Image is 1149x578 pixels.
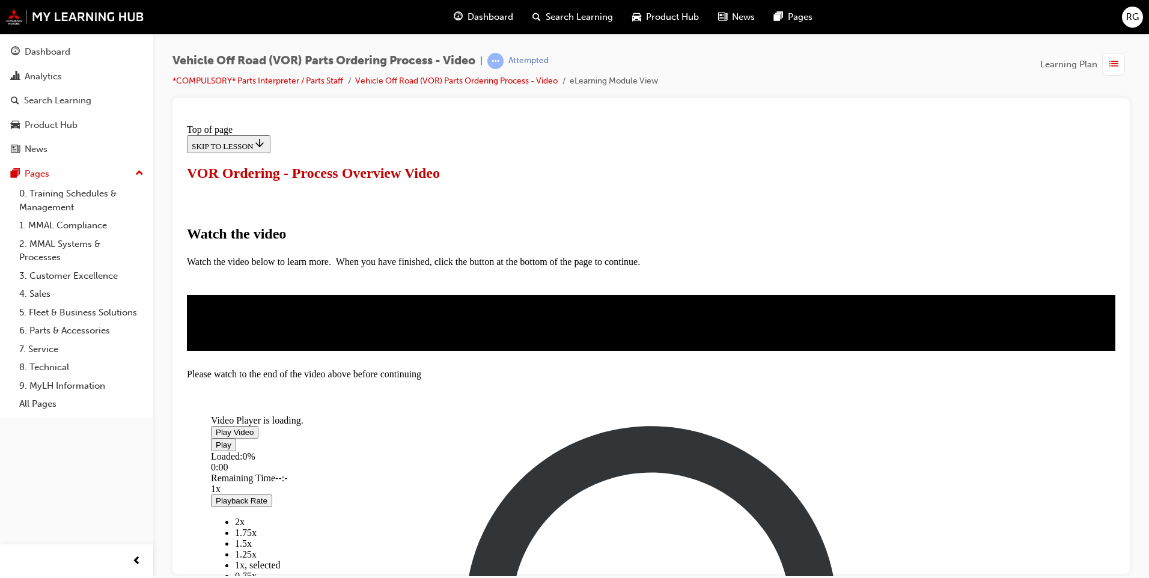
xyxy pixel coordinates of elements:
span: | [480,54,483,68]
span: Dashboard [468,10,513,24]
a: Vehicle Off Road (VOR) Parts Ordering Process - Video [355,76,558,86]
span: learningRecordVerb_ATTEMPT-icon [487,53,504,69]
a: 9. MyLH Information [14,377,148,395]
span: car-icon [11,120,20,131]
li: eLearning Module View [570,75,658,88]
div: Attempted [508,55,549,67]
p: Watch the video below to learn more. When you have finished, click the button at the bottom of th... [5,137,933,148]
a: 3. Customer Excellence [14,267,148,285]
span: up-icon [135,166,144,181]
span: pages-icon [11,169,20,180]
button: Pages [5,163,148,185]
span: RG [1126,10,1139,24]
a: car-iconProduct Hub [623,5,709,29]
span: Pages [788,10,812,24]
a: All Pages [14,395,148,413]
a: 8. Technical [14,358,148,377]
a: Product Hub [5,114,148,136]
a: guage-iconDashboard [444,5,523,29]
a: 1. MMAL Compliance [14,216,148,235]
span: SKIP TO LESSON [10,22,84,31]
a: Analytics [5,65,148,88]
span: guage-icon [11,47,20,58]
img: mmal [6,9,144,25]
span: Vehicle Off Road (VOR) Parts Ordering Process - Video [172,54,475,68]
div: Dashboard [25,45,70,59]
a: News [5,138,148,160]
span: guage-icon [454,10,463,25]
div: Video player [29,203,909,204]
span: prev-icon [132,554,141,569]
a: 0. Training Schedules & Management [14,184,148,216]
a: 6. Parts & Accessories [14,321,148,340]
span: search-icon [532,10,541,25]
strong: Watch the video [5,106,104,122]
div: Pages [25,167,49,181]
div: Product Hub [25,118,78,132]
span: list-icon [1109,57,1118,72]
a: 7. Service [14,340,148,359]
a: *COMPULSORY* Parts Interpreter / Parts Staff [172,76,343,86]
a: pages-iconPages [764,5,822,29]
button: Learning Plan [1040,53,1130,76]
span: Learning Plan [1040,58,1097,71]
span: car-icon [632,10,641,25]
span: pages-icon [774,10,783,25]
span: news-icon [718,10,727,25]
h1: VOR Ordering - Process Overview Video [5,46,933,62]
a: Search Learning [5,90,148,112]
a: 2. MMAL Systems & Processes [14,235,148,267]
div: Please watch to the end of the video above before continuing [5,249,933,260]
button: RG [1122,7,1143,28]
span: chart-icon [11,71,20,82]
div: Search Learning [24,94,91,108]
button: DashboardAnalyticsSearch LearningProduct HubNews [5,38,148,163]
div: News [25,142,47,156]
span: search-icon [11,96,19,106]
span: News [732,10,755,24]
span: Product Hub [646,10,699,24]
a: search-iconSearch Learning [523,5,623,29]
section: Lesson Header [5,46,933,62]
span: Search Learning [546,10,613,24]
div: Top of page [5,5,933,16]
a: 5. Fleet & Business Solutions [14,303,148,322]
a: 4. Sales [14,285,148,303]
a: news-iconNews [709,5,764,29]
button: SKIP TO LESSON [5,16,88,34]
div: Analytics [25,70,62,84]
span: news-icon [11,144,20,155]
a: Dashboard [5,41,148,63]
